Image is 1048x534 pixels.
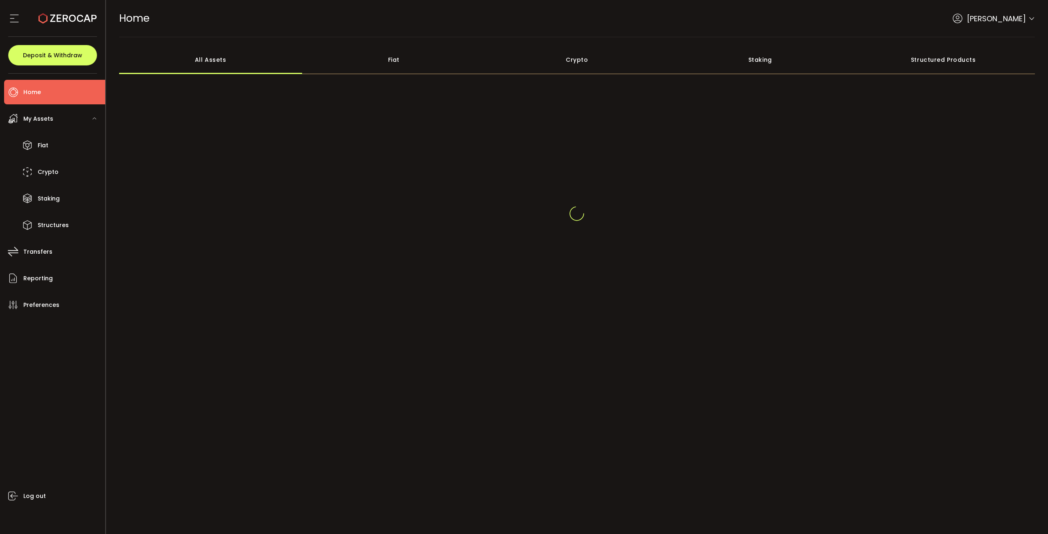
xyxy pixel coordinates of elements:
[23,490,46,502] span: Log out
[23,299,59,311] span: Preferences
[38,193,60,205] span: Staking
[23,113,53,125] span: My Assets
[38,140,48,151] span: Fiat
[119,45,303,74] div: All Assets
[302,45,486,74] div: Fiat
[486,45,669,74] div: Crypto
[119,11,149,25] span: Home
[967,13,1026,24] span: [PERSON_NAME]
[8,45,97,65] button: Deposit & Withdraw
[669,45,852,74] div: Staking
[23,273,53,284] span: Reporting
[852,45,1035,74] div: Structured Products
[23,246,52,258] span: Transfers
[23,86,41,98] span: Home
[38,219,69,231] span: Structures
[38,166,59,178] span: Crypto
[23,52,82,58] span: Deposit & Withdraw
